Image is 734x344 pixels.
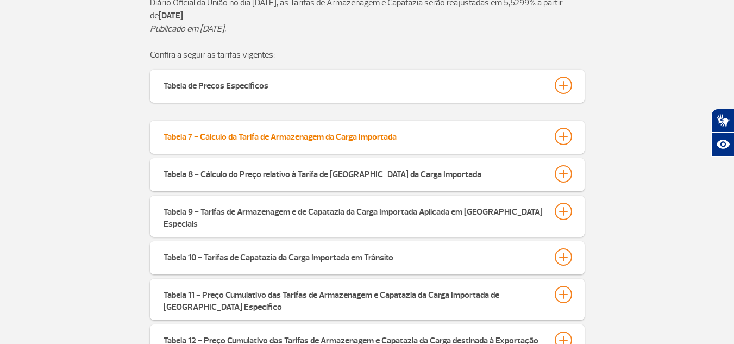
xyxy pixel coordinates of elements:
button: Tabela de Preços Específicos [163,76,572,95]
div: Tabela 11 - Preço Cumulativo das Tarifas de Armazenagem e Capatazia da Carga Importada de [GEOGRA... [164,286,544,313]
div: Tabela 8 - Cálculo do Preço relativo à Tarifa de [GEOGRAPHIC_DATA] da Carga Importada [164,165,481,180]
button: Tabela 8 - Cálculo do Preço relativo à Tarifa de [GEOGRAPHIC_DATA] da Carga Importada [163,165,572,183]
button: Tabela 7 - Cálculo da Tarifa de Armazenagem da Carga Importada [163,127,572,146]
div: Tabela 10 - Tarifas de Capatazia da Carga Importada em Trânsito [164,248,393,264]
p: Confira a seguir as tarifas vigentes: [150,48,585,61]
div: Plugin de acessibilidade da Hand Talk. [711,109,734,157]
button: Tabela 10 - Tarifas de Capatazia da Carga Importada em Trânsito [163,248,572,266]
button: Abrir tradutor de língua de sinais. [711,109,734,133]
button: Abrir recursos assistivos. [711,133,734,157]
em: Publicado em [DATE]. [150,23,226,34]
button: Tabela 9 - Tarifas de Armazenagem e de Capatazia da Carga Importada Aplicada em [GEOGRAPHIC_DATA]... [163,202,572,230]
div: Tabela de Preços Específicos [164,77,268,92]
button: Tabela 11 - Preço Cumulativo das Tarifas de Armazenagem e Capatazia da Carga Importada de [GEOGRA... [163,285,572,314]
div: Tabela 9 - Tarifas de Armazenagem e de Capatazia da Carga Importada Aplicada em [GEOGRAPHIC_DATA]... [164,203,544,230]
div: Tabela 7 - Cálculo da Tarifa de Armazenagem da Carga Importada [164,128,397,143]
strong: [DATE] [159,10,183,21]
